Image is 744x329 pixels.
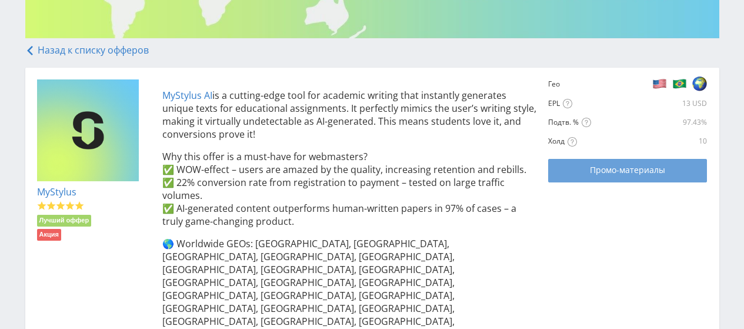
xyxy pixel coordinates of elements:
[162,150,537,228] p: Why this offer is a must-have for webmasters? ✅ WOW-effect – users are amazed by the quality, inc...
[652,76,667,91] img: b2e5cb7c326a8f2fba0c03a72091f869.png
[548,159,707,182] a: Промо-материалы
[25,44,149,57] a: Назад к списку офферов
[37,185,76,198] a: MyStylus
[162,89,537,141] p: is a cutting-edge tool for academic writing that instantly generates unique texts for educational...
[548,79,586,89] div: Гео
[656,118,707,127] div: 97.43%
[588,99,707,108] div: 13 USD
[656,137,707,146] div: 10
[548,137,653,147] div: Холд
[672,76,687,91] img: f6d4d8a03f8825964ffc357a2a065abb.png
[37,79,139,182] img: e836bfbd110e4da5150580c9a99ecb16.png
[37,215,92,227] li: Лучший оффер
[692,76,707,91] img: 8ccb95d6cbc0ca5a259a7000f084d08e.png
[548,99,586,109] div: EPL
[548,118,653,128] div: Подтв. %
[590,165,665,175] span: Промо-материалы
[162,89,212,102] a: MyStylus AI
[37,229,61,241] li: Акция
